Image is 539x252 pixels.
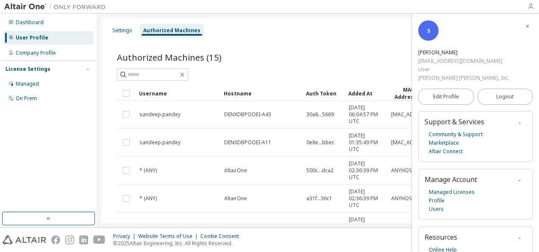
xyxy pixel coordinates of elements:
span: AltairOne [224,167,247,174]
a: Users [429,205,444,213]
div: Privacy [113,233,138,240]
a: Marketplace [429,139,459,147]
img: altair_logo.svg [3,235,46,244]
span: Support & Services [425,117,484,126]
img: linkedin.svg [79,235,88,244]
a: Altair Connect [429,147,463,156]
span: [DATE] 06:04:57 PM UTC [349,104,383,125]
span: [MAC_ADDRESS] [391,139,431,146]
span: [MAC_ADDRESS] [391,111,431,118]
span: sandeep.pandey [139,139,181,146]
span: Authorized Machines (15) [117,51,222,63]
span: AltairOne [224,195,247,202]
span: ANYHOST [391,167,415,174]
a: Community & Support [429,130,483,139]
div: [PERSON_NAME] [PERSON_NAME], Inc. [418,74,509,82]
span: a31f...36c1 [306,195,332,202]
div: License Settings [6,66,50,73]
span: ANYHOST [391,195,415,202]
span: Logout [496,92,514,101]
div: MAC Addresses [391,86,426,101]
span: Manage Account [425,175,477,184]
button: Logout [478,89,533,105]
div: Website Terms of Use [138,233,200,240]
div: Managed [16,81,39,87]
span: sandeep.pandey [139,111,181,118]
span: Resources [425,232,457,242]
img: Altair One [4,3,110,11]
span: 0e8e...bbec [306,139,334,146]
div: User [418,65,509,74]
div: Cookie Consent [200,233,244,240]
div: [EMAIL_ADDRESS][DOMAIN_NAME] [418,57,509,65]
span: 30a8...5669 [306,111,334,118]
div: Settings [112,27,132,34]
div: On Prem [16,95,37,102]
img: facebook.svg [51,235,60,244]
span: DENXDBPOOEI-A43 [224,111,271,118]
span: S [427,27,430,34]
a: Profile [429,196,445,205]
img: instagram.svg [65,235,74,244]
a: Managed Licenses [429,188,475,196]
span: DENXDBPOOEI-A11 [224,139,271,146]
div: Added At [348,87,384,100]
span: [DATE] 02:36:39 PM UTC [349,160,383,181]
div: Company Profile [16,50,56,56]
span: [DATE] 01:35:49 PM UTC [349,132,383,153]
div: Hostname [224,87,299,100]
div: Sandeep Pandey [418,48,509,57]
a: Edit Profile [418,89,474,105]
img: youtube.svg [93,235,106,244]
span: [DATE] 02:36:39 PM UTC [349,188,383,209]
span: * (ANY) [139,167,157,174]
span: 500c...dca2 [306,167,333,174]
div: Auth Token [306,87,342,100]
span: * (ANY) [139,195,157,202]
span: [DATE] 02:36:39 PM UTC [349,216,383,237]
p: © 2025 Altair Engineering, Inc. All Rights Reserved. [113,240,244,247]
div: Dashboard [16,19,44,26]
div: Authorized Machines [143,27,200,34]
div: Username [139,87,217,100]
div: User Profile [16,34,48,41]
span: Edit Profile [433,93,459,100]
